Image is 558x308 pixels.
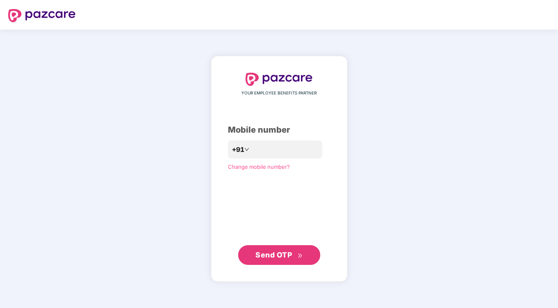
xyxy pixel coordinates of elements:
img: logo [246,73,313,86]
span: +91 [232,145,244,155]
span: YOUR EMPLOYEE BENEFITS PARTNER [241,90,317,97]
button: Send OTPdouble-right [238,245,320,265]
div: Mobile number [228,124,331,136]
a: Change mobile number? [228,163,290,170]
span: Send OTP [255,251,292,259]
span: down [244,147,249,152]
span: double-right [297,253,303,258]
img: logo [8,9,76,22]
